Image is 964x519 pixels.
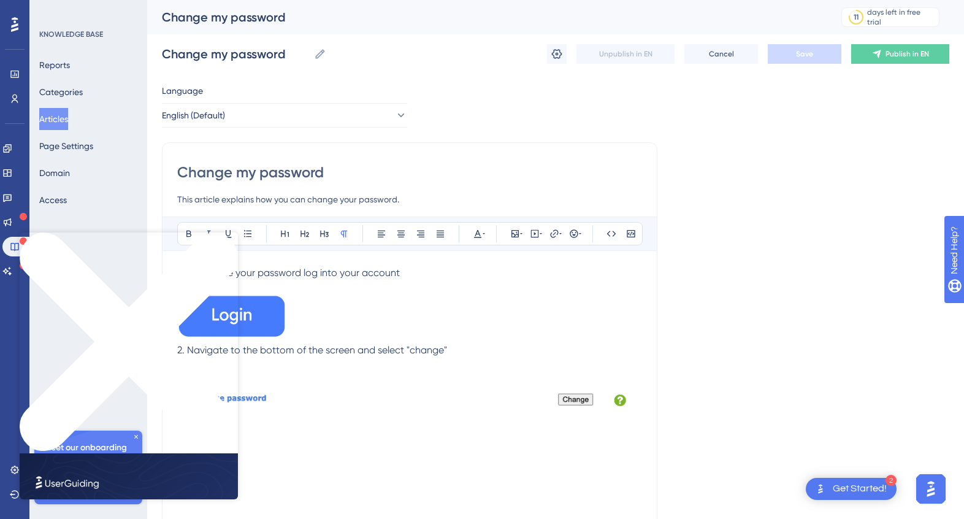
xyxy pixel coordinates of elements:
[162,45,309,63] input: Article Name
[162,108,225,123] span: English (Default)
[162,83,203,98] span: Language
[813,482,828,496] img: launcher-image-alternative-text
[39,189,67,211] button: Access
[39,162,70,184] button: Domain
[39,29,103,39] div: KNOWLEDGE BASE
[768,44,841,64] button: Save
[162,9,811,26] div: Change my password
[177,267,400,279] span: 1. To change your password log into your account
[39,135,93,157] button: Page Settings
[39,81,83,103] button: Categories
[177,192,642,207] input: Article Description
[709,49,734,59] span: Cancel
[854,12,859,22] div: 11
[684,44,758,64] button: Cancel
[806,478,897,500] div: Open Get Started! checklist, remaining modules: 2
[39,108,68,130] button: Articles
[162,103,407,128] button: English (Default)
[177,344,447,356] span: 2. Navigate to the bottom of the screen and select "change"
[833,482,887,496] div: Get Started!
[177,163,642,182] input: Article Title
[886,475,897,486] div: 2
[886,49,929,59] span: Publish in EN
[867,7,935,27] div: days left in free trial
[851,44,949,64] button: Publish in EN
[29,3,77,18] span: Need Help?
[912,471,949,507] iframe: UserGuiding AI Assistant Launcher
[576,44,675,64] button: Unpublish in EN
[796,49,813,59] span: Save
[39,54,70,76] button: Reports
[599,49,652,59] span: Unpublish in EN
